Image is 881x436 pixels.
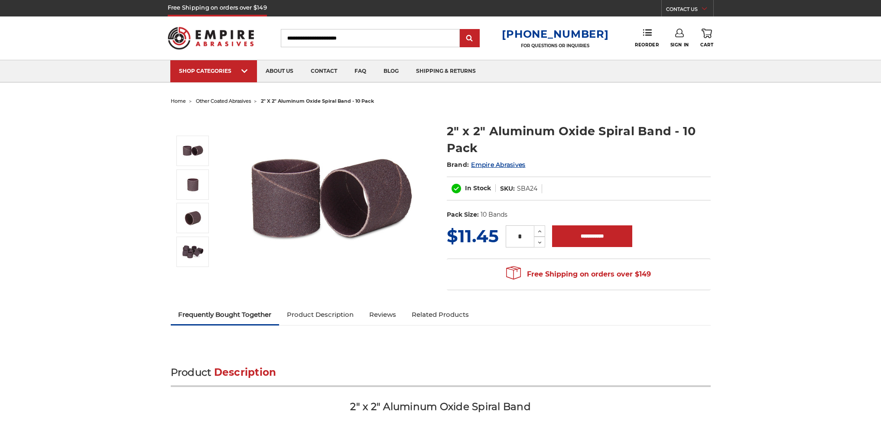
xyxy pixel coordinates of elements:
[375,60,407,82] a: blog
[635,42,659,48] span: Reorder
[168,21,254,55] img: Empire Abrasives
[182,207,204,229] img: 2" x 2" Aluminum Oxide Spiral Bands
[171,400,711,420] h2: 2" x 2" Aluminum Oxide Spiral Band
[502,28,608,40] a: [PHONE_NUMBER]
[700,29,713,48] a: Cart
[245,114,418,287] img: 2" x 2" AOX Spiral Bands
[465,184,491,192] span: In Stock
[500,184,515,193] dt: SKU:
[302,60,346,82] a: contact
[279,305,361,324] a: Product Description
[214,366,276,378] span: Description
[666,4,713,16] a: CONTACT US
[447,161,469,169] span: Brand:
[182,140,204,162] img: 2" x 2" AOX Spiral Bands
[182,241,204,263] img: 2" x 2" Spiral Bands Aluminum Oxide
[635,29,659,47] a: Reorder
[404,305,477,324] a: Related Products
[461,30,478,47] input: Submit
[196,98,251,104] a: other coated abrasives
[471,161,525,169] a: Empire Abrasives
[171,366,211,378] span: Product
[179,68,248,74] div: SHOP CATEGORIES
[257,60,302,82] a: about us
[346,60,375,82] a: faq
[447,225,499,247] span: $11.45
[700,42,713,48] span: Cart
[171,98,186,104] a: home
[481,210,507,219] dd: 10 Bands
[447,210,479,219] dt: Pack Size:
[182,174,204,195] img: 2" x 2" Spiral Bands AOX
[517,184,537,193] dd: SBA24
[261,98,374,104] span: 2" x 2" aluminum oxide spiral band - 10 pack
[407,60,484,82] a: shipping & returns
[502,43,608,49] p: FOR QUESTIONS OR INQUIRIES
[361,305,404,324] a: Reviews
[670,42,689,48] span: Sign In
[447,123,711,156] h1: 2" x 2" Aluminum Oxide Spiral Band - 10 Pack
[506,266,651,283] span: Free Shipping on orders over $149
[171,305,280,324] a: Frequently Bought Together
